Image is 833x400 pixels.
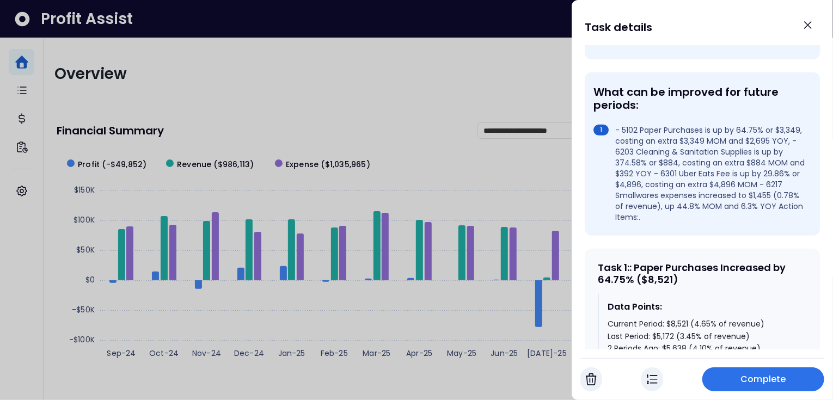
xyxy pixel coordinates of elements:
[593,125,807,223] li: - 5102 Paper Purchases is up by 64.75% or $3,349, costing an extra $3,349 MOM and $2,695 YOY, - 6...
[598,262,807,285] div: Task 1 : : Paper Purchases Increased by 64.75% ($8,521)
[585,17,652,37] h1: Task details
[647,373,658,386] img: In Progress
[608,300,798,313] div: Data Points:
[593,85,807,112] div: What can be improved for future periods:
[702,367,824,391] button: Complete
[741,373,786,386] span: Complete
[586,373,597,386] img: Cancel Task
[796,13,820,37] button: Close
